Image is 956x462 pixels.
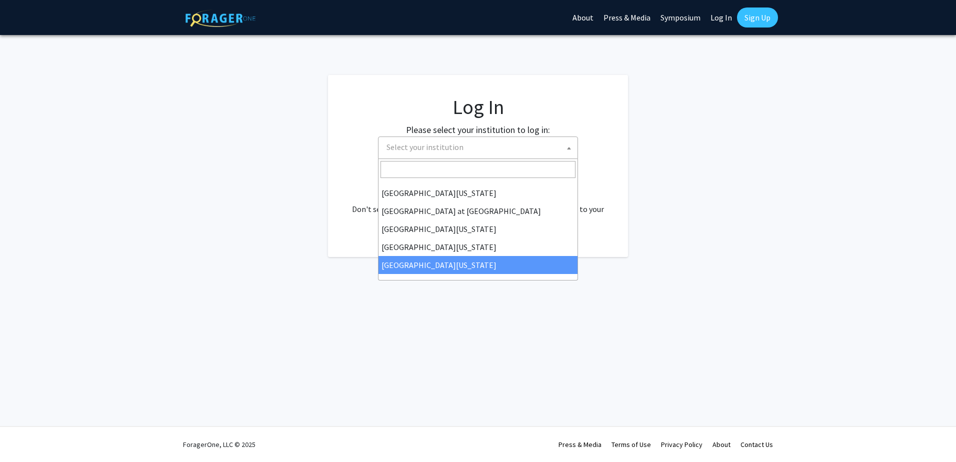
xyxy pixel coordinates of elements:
[378,256,577,274] li: [GEOGRAPHIC_DATA][US_STATE]
[406,123,550,136] label: Please select your institution to log in:
[348,95,608,119] h1: Log In
[737,7,778,27] a: Sign Up
[661,440,702,449] a: Privacy Policy
[378,220,577,238] li: [GEOGRAPHIC_DATA][US_STATE]
[348,179,608,227] div: No account? . Don't see your institution? about bringing ForagerOne to your institution.
[740,440,773,449] a: Contact Us
[185,9,255,27] img: ForagerOne Logo
[378,274,577,292] li: [PERSON_NAME][GEOGRAPHIC_DATA]
[378,238,577,256] li: [GEOGRAPHIC_DATA][US_STATE]
[378,184,577,202] li: [GEOGRAPHIC_DATA][US_STATE]
[386,142,463,152] span: Select your institution
[380,161,575,178] input: Search
[378,136,578,159] span: Select your institution
[183,427,255,462] div: ForagerOne, LLC © 2025
[558,440,601,449] a: Press & Media
[712,440,730,449] a: About
[378,202,577,220] li: [GEOGRAPHIC_DATA] at [GEOGRAPHIC_DATA]
[7,417,42,454] iframe: Chat
[382,137,577,157] span: Select your institution
[611,440,651,449] a: Terms of Use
